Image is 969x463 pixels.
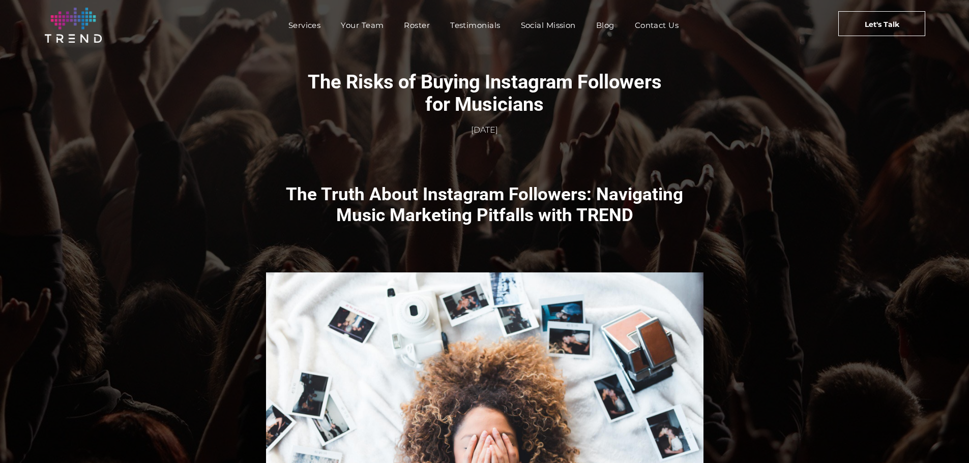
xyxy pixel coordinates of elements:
[296,70,674,116] h3: The Risks of Buying Instagram Followers for Musicians
[440,18,510,33] a: Testimonials
[625,18,689,33] a: Contact Us
[394,18,440,33] a: Roster
[865,12,899,37] span: Let's Talk
[786,345,969,463] iframe: Chat Widget
[266,184,703,226] div: The Truth About Instagram Followers: Navigating Music Marketing Pitfalls with TREND
[586,18,625,33] a: Blog
[838,11,925,36] a: Let's Talk
[296,124,674,136] div: [DATE]
[511,18,586,33] a: Social Mission
[278,18,331,33] a: Services
[45,8,102,43] img: logo
[331,18,394,33] a: Your Team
